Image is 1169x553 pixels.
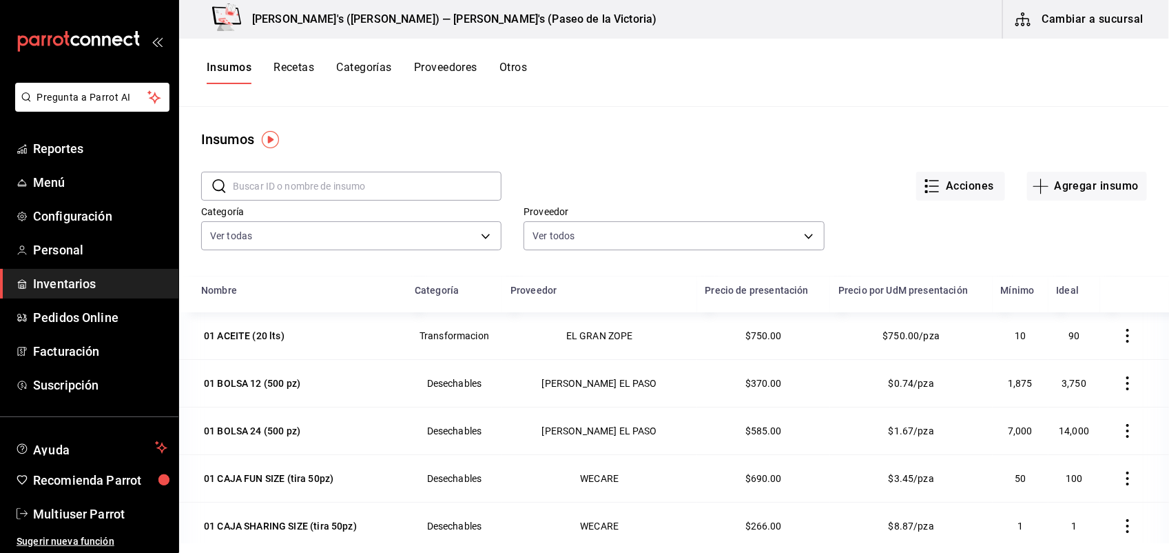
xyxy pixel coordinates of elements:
[415,285,459,296] div: Categoría
[414,61,477,84] button: Proveedores
[889,473,934,484] span: $3.45/pza
[1008,378,1033,389] span: 1,875
[201,285,237,296] div: Nombre
[10,100,169,114] a: Pregunta a Parrot AI
[499,61,527,84] button: Otros
[15,83,169,112] button: Pregunta a Parrot AI
[889,521,934,532] span: $8.87/pza
[745,378,782,389] span: $370.00
[33,342,167,361] span: Facturación
[241,11,656,28] h3: [PERSON_NAME]'s ([PERSON_NAME]) — [PERSON_NAME]'s (Paseo de la Victoria)
[838,285,968,296] div: Precio por UdM presentación
[33,241,167,259] span: Personal
[33,274,167,293] span: Inventarios
[204,329,285,343] div: 01 ACEITE (20 lts)
[1027,172,1147,201] button: Agregar insumo
[201,208,501,217] label: Categoría
[1015,330,1026,341] span: 10
[207,61,527,84] div: navigation tabs
[33,505,167,523] span: Multiuser Parrot
[883,330,940,341] span: $750.00/pza
[33,139,167,158] span: Reportes
[37,90,148,105] span: Pregunta a Parrot AI
[745,330,782,341] span: $750.00
[745,425,782,436] span: $585.00
[33,308,167,327] span: Pedidos Online
[152,36,163,47] button: open_drawer_menu
[204,424,300,438] div: 01 BOLSA 24 (500 pz)
[510,285,557,296] div: Proveedor
[207,61,251,84] button: Insumos
[1068,330,1079,341] span: 90
[1071,521,1077,532] span: 1
[204,519,357,533] div: 01 CAJA SHARING SIZE (tira 50pz)
[916,172,1005,201] button: Acciones
[524,208,824,217] label: Proveedor
[502,407,697,454] td: [PERSON_NAME] EL PASO
[1008,425,1033,436] span: 7,000
[1015,473,1026,484] span: 50
[406,407,502,454] td: Desechables
[204,472,333,485] div: 01 CAJA FUN SIZE (tira 50pz)
[210,229,252,243] span: Ver todas
[273,61,314,84] button: Recetas
[745,473,782,484] span: $690.00
[705,285,809,296] div: Precio de presentación
[406,502,502,550] td: Desechables
[33,207,167,225] span: Configuración
[1062,378,1086,389] span: 3,750
[532,229,575,243] span: Ver todos
[262,131,279,148] img: Tooltip marker
[889,378,934,389] span: $0.74/pza
[33,376,167,394] span: Suscripción
[233,172,501,200] input: Buscar ID o nombre de insumo
[889,425,934,436] span: $1.67/pza
[1017,521,1023,532] span: 1
[1066,473,1082,484] span: 100
[502,502,697,550] td: WECARE
[33,173,167,192] span: Menú
[201,129,254,150] div: Insumos
[406,454,502,502] td: Desechables
[1059,425,1089,436] span: 14,000
[406,312,502,359] td: Transformacion
[1001,285,1035,296] div: Mínimo
[406,359,502,407] td: Desechables
[1057,285,1079,296] div: Ideal
[33,439,149,456] span: Ayuda
[502,312,697,359] td: EL GRAN ZOPE
[502,454,697,502] td: WECARE
[502,359,697,407] td: [PERSON_NAME] EL PASO
[33,471,167,490] span: Recomienda Parrot
[17,534,167,549] span: Sugerir nueva función
[745,521,782,532] span: $266.00
[336,61,392,84] button: Categorías
[204,376,300,390] div: 01 BOLSA 12 (500 pz)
